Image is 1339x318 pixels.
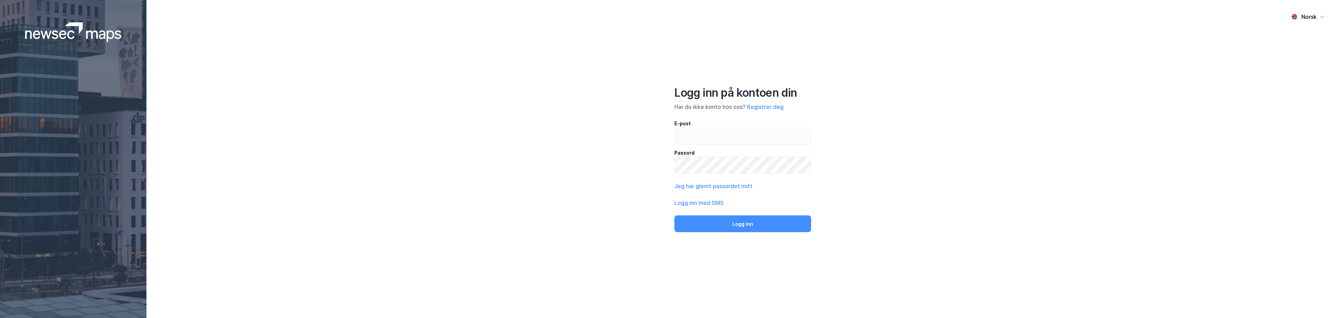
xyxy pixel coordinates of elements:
div: E-post [674,119,811,128]
div: Passord [674,149,811,157]
button: Logg inn [674,215,811,232]
button: Logg inn med SMS [674,199,724,207]
div: Logg inn på kontoen din [674,86,811,100]
div: Norsk [1301,13,1317,21]
img: logoWhite.bf58a803f64e89776f2b079ca2356427.svg [25,22,122,42]
div: Har du ikke konto hos oss? [674,103,811,111]
button: Registrer deg [747,103,784,111]
button: Jeg har glemt passordet mitt [674,182,752,190]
